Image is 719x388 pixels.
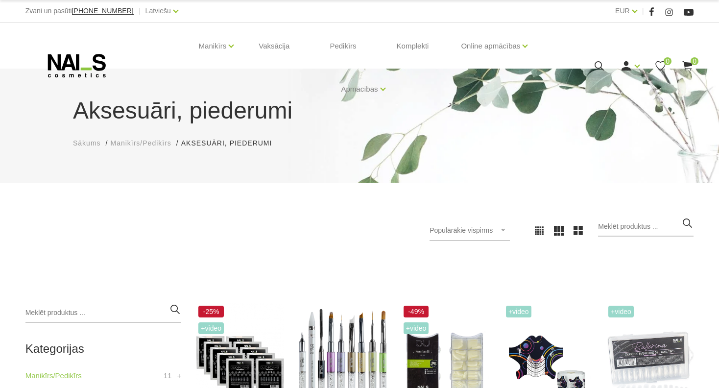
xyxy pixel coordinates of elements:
[681,60,694,72] a: 0
[164,370,172,382] span: 11
[341,70,378,109] a: Apmācības
[25,5,134,17] div: Zvani un pasūti
[506,306,531,317] span: +Video
[110,138,171,148] a: Manikīrs/Pedikīrs
[642,5,644,17] span: |
[322,23,364,70] a: Pedikīrs
[654,60,667,72] a: 0
[25,342,182,355] h2: Kategorijas
[73,139,101,147] span: Sākums
[615,5,630,17] a: EUR
[110,139,171,147] span: Manikīrs/Pedikīrs
[25,370,82,382] a: Manikīrs/Pedikīrs
[389,23,437,70] a: Komplekti
[198,322,224,334] span: +Video
[608,306,634,317] span: +Video
[598,217,694,237] input: Meklēt produktus ...
[73,138,101,148] a: Sākums
[664,57,671,65] span: 0
[404,322,429,334] span: +Video
[461,26,520,66] a: Online apmācības
[181,138,282,148] li: Aksesuāri, piederumi
[139,5,141,17] span: |
[198,306,224,317] span: -25%
[404,306,429,317] span: -49%
[25,303,182,323] input: Meklēt produktus ...
[145,5,171,17] a: Latviešu
[251,23,297,70] a: Vaksācija
[177,370,182,382] a: +
[430,226,493,234] span: Populārākie vispirms
[199,26,227,66] a: Manikīrs
[72,7,134,15] a: [PHONE_NUMBER]
[691,57,698,65] span: 0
